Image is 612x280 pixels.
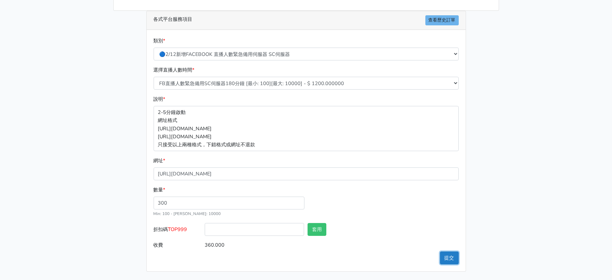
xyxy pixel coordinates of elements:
p: 2-5分鐘啟動 網址格式 [URL][DOMAIN_NAME] [URL][DOMAIN_NAME] 只接受以上兩種格式，下錯格式或網址不退款 [154,106,459,151]
label: 收費 [152,239,203,252]
label: 網址 [154,157,165,165]
button: 提交 [440,252,459,264]
label: 選擇直播人數時間 [154,66,195,74]
button: 套用 [308,223,326,236]
label: 數量 [154,186,165,194]
small: Min: 100 - [PERSON_NAME]: 10000 [154,211,221,216]
label: 說明 [154,95,165,103]
span: TOP999 [168,226,187,233]
label: 類別 [154,37,165,45]
a: 查看歷史訂單 [425,15,459,25]
div: 各式平台服務項目 [147,11,466,30]
input: 這邊填入網址 [154,167,459,180]
label: 折扣碼 [152,223,203,239]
